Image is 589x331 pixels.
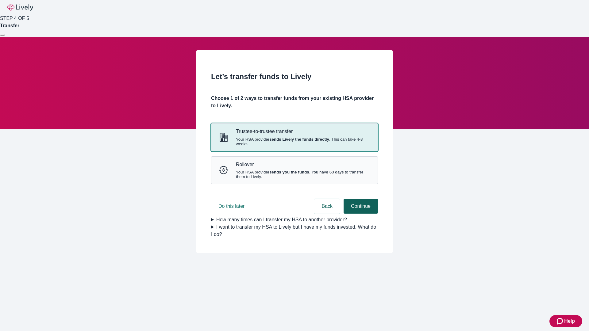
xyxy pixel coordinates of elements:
span: Your HSA provider . You have 60 days to transfer them to Lively. [236,170,370,179]
img: Lively [7,4,33,11]
svg: Rollover [219,165,229,175]
button: Zendesk support iconHelp [549,315,582,327]
strong: sends you the funds [269,170,309,174]
summary: How many times can I transfer my HSA to another provider? [211,216,378,223]
summary: I want to transfer my HSA to Lively but I have my funds invested. What do I do? [211,223,378,238]
span: Help [564,318,575,325]
strong: sends Lively the funds directly [269,137,329,142]
p: Trustee-to-trustee transfer [236,128,370,134]
svg: Zendesk support icon [557,318,564,325]
button: Continue [344,199,378,214]
button: Back [314,199,340,214]
button: Trustee-to-trusteeTrustee-to-trustee transferYour HSA providersends Lively the funds directly. Th... [211,124,378,151]
button: RolloverRolloverYour HSA providersends you the funds. You have 60 days to transfer them to Lively. [211,157,378,184]
svg: Trustee-to-trustee [219,132,229,142]
p: Rollover [236,162,370,167]
h2: Let’s transfer funds to Lively [211,71,378,82]
button: Do this later [211,199,252,214]
span: Your HSA provider . This can take 4-8 weeks. [236,137,370,146]
h4: Choose 1 of 2 ways to transfer funds from your existing HSA provider to Lively. [211,95,378,109]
